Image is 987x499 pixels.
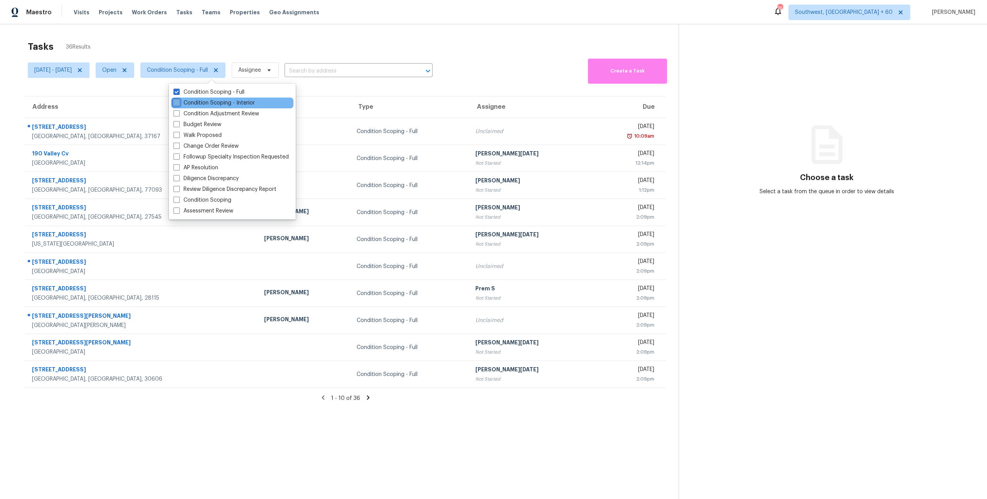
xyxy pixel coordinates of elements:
span: Teams [202,8,221,16]
label: AP Resolution [173,164,218,172]
div: Not Started [475,159,586,167]
div: 2:09pm [598,321,654,329]
span: Projects [99,8,123,16]
div: Select a task from the queue in order to view details [753,188,901,196]
span: Southwest, [GEOGRAPHIC_DATA] + 60 [795,8,893,16]
div: 190 Valley Cv [32,150,252,159]
h3: Choose a task [800,174,854,182]
div: [STREET_ADDRESS] [32,204,252,213]
div: [DATE] [598,285,654,294]
div: Condition Scoping - Full [357,128,463,135]
span: Maestro [26,8,52,16]
div: Condition Scoping - Full [357,371,463,378]
div: Condition Scoping - Full [357,182,463,189]
div: [STREET_ADDRESS][PERSON_NAME] [32,339,252,348]
span: [DATE] - [DATE] [34,66,72,74]
div: Not Started [475,375,586,383]
div: Condition Scoping - Full [357,209,463,216]
div: [STREET_ADDRESS] [32,231,252,240]
div: 2:09pm [598,348,654,356]
div: [GEOGRAPHIC_DATA], [GEOGRAPHIC_DATA], 27545 [32,213,252,221]
div: 1:12pm [598,186,654,194]
label: Budget Review [173,121,221,128]
div: Condition Scoping - Full [357,236,463,243]
div: 12:14pm [598,159,654,167]
div: Not Started [475,294,586,302]
div: Unclaimed [475,128,586,135]
div: Not Started [475,240,586,248]
div: 2:09pm [598,375,654,383]
div: [STREET_ADDRESS] [32,366,252,375]
div: [PERSON_NAME][DATE] [475,366,586,375]
div: [DATE] [598,204,654,213]
div: Unclaimed [475,263,586,270]
div: [STREET_ADDRESS] [32,258,252,268]
div: [DATE] [598,123,654,132]
div: [DATE] [598,312,654,321]
span: Properties [230,8,260,16]
div: Not Started [475,348,586,356]
div: Condition Scoping - Full [357,290,463,297]
div: [GEOGRAPHIC_DATA], [GEOGRAPHIC_DATA], 28115 [32,294,252,302]
label: Assessment Review [173,207,233,215]
div: [PERSON_NAME] [475,204,586,213]
span: Geo Assignments [269,8,319,16]
h2: Tasks [28,43,54,51]
div: [PERSON_NAME][DATE] [475,231,586,240]
div: [GEOGRAPHIC_DATA], [GEOGRAPHIC_DATA], 30606 [32,375,252,383]
div: [DATE] [598,177,654,186]
div: [GEOGRAPHIC_DATA], [GEOGRAPHIC_DATA], 37167 [32,133,252,140]
div: [DATE] [598,231,654,240]
div: Condition Scoping - Full [357,155,463,162]
div: [STREET_ADDRESS] [32,177,252,186]
label: Review Diligence Discrepancy Report [173,185,276,193]
div: 2:09pm [598,267,654,275]
div: [GEOGRAPHIC_DATA][PERSON_NAME] [32,322,252,329]
th: Address [25,96,258,118]
img: Overdue Alarm Icon [627,132,633,140]
div: [PERSON_NAME][DATE] [475,339,586,348]
span: 36 Results [66,43,91,51]
div: Unclaimed [475,317,586,324]
div: Prem S [475,285,586,294]
th: Type [350,96,469,118]
button: Create a Task [588,59,667,84]
div: Not Started [475,186,586,194]
input: Search by address [285,65,411,77]
div: [US_STATE][GEOGRAPHIC_DATA] [32,240,252,248]
label: Change Order Review [173,142,239,150]
label: Condition Scoping - Full [173,88,244,96]
span: Work Orders [132,8,167,16]
label: Followup Specialty Inspection Requested [173,153,289,161]
div: [GEOGRAPHIC_DATA], [GEOGRAPHIC_DATA], 77093 [32,186,252,194]
th: HPM [258,96,350,118]
div: [DATE] [598,366,654,375]
button: Open [423,66,433,76]
div: [PERSON_NAME][DATE] [475,150,586,159]
div: [STREET_ADDRESS][PERSON_NAME] [32,312,252,322]
label: Condition Scoping [173,196,231,204]
th: Assignee [469,96,592,118]
div: Condition Scoping - Full [357,344,463,351]
span: 1 - 10 of 36 [331,396,360,401]
div: [DATE] [598,339,654,348]
span: Open [102,66,116,74]
div: [PERSON_NAME] [475,177,586,186]
th: Due [592,96,666,118]
label: Diligence Discrepancy [173,175,239,182]
div: Condition Scoping - Full [357,263,463,270]
div: 762 [777,5,783,12]
span: Visits [74,8,89,16]
div: [DATE] [598,258,654,267]
div: Not Started [475,213,586,221]
label: Walk Proposed [173,131,222,139]
div: [GEOGRAPHIC_DATA] [32,348,252,356]
div: 2:09pm [598,240,654,248]
div: 10:09am [633,132,654,140]
label: Condition Adjustment Review [173,110,259,118]
span: Condition Scoping - Full [147,66,208,74]
span: Tasks [176,10,192,15]
div: 2:09pm [598,294,654,302]
div: [STREET_ADDRESS] [32,123,252,133]
div: [GEOGRAPHIC_DATA] [32,268,252,275]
